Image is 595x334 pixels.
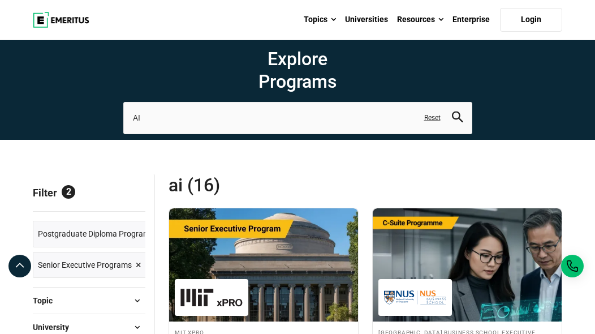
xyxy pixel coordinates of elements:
[500,8,562,32] a: Login
[169,174,365,196] span: AI (16)
[123,70,472,93] span: Programs
[33,292,145,309] button: Topic
[180,285,243,310] img: MIT xPRO
[110,187,145,202] a: Reset all
[373,208,562,322] img: AI For Senior Executives | Online Leadership Course
[452,112,463,125] button: search
[38,259,132,271] span: Senior Executive Programs
[424,113,441,123] a: Reset search
[452,114,463,125] a: search
[384,285,446,310] img: National University of Singapore Business School Executive Education
[33,174,145,211] p: Filter
[123,48,472,93] h1: Explore
[33,221,169,247] a: Postgraduate Diploma Programs ×
[136,257,141,273] span: ×
[33,321,78,333] span: University
[33,252,146,279] a: Senior Executive Programs ×
[33,294,62,307] span: Topic
[38,228,154,240] span: Postgraduate Diploma Programs
[169,208,358,322] img: AI for Senior Executives | Online AI and Machine Learning Course
[62,185,75,199] span: 2
[123,102,472,134] input: search-page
